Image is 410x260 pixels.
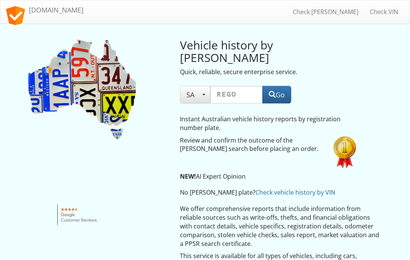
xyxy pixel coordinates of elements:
[6,6,25,25] img: logo.svg
[180,172,353,181] p: AI Expert Opinion
[210,86,263,103] input: Rego
[57,205,101,225] img: Google customer reviews
[180,68,322,76] p: Quick, reliable, secure enterprise service.
[180,136,322,154] p: Review and confirm the outcome of the [PERSON_NAME] search before placing an order.
[0,0,89,19] a: [DOMAIN_NAME]
[364,2,404,21] a: Check VIN
[180,86,210,103] button: SA
[180,172,196,181] strong: NEW!
[180,39,322,64] h2: Vehicle history by [PERSON_NAME]
[255,188,335,197] a: Check vehicle history by VIN
[287,2,364,21] a: Check [PERSON_NAME]
[262,86,291,103] button: Go
[27,39,138,141] img: Rego Check
[180,205,383,248] p: We offer comprehensive reports that include information from reliable sources such as write-offs,...
[180,115,353,132] p: Instant Australian vehicle history reports by registration number plate.
[186,90,204,99] span: SA
[180,188,353,197] p: No [PERSON_NAME] plate?
[333,136,356,168] img: 60xNx1st.png.pagespeed.ic.dCaXidl4M0.png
